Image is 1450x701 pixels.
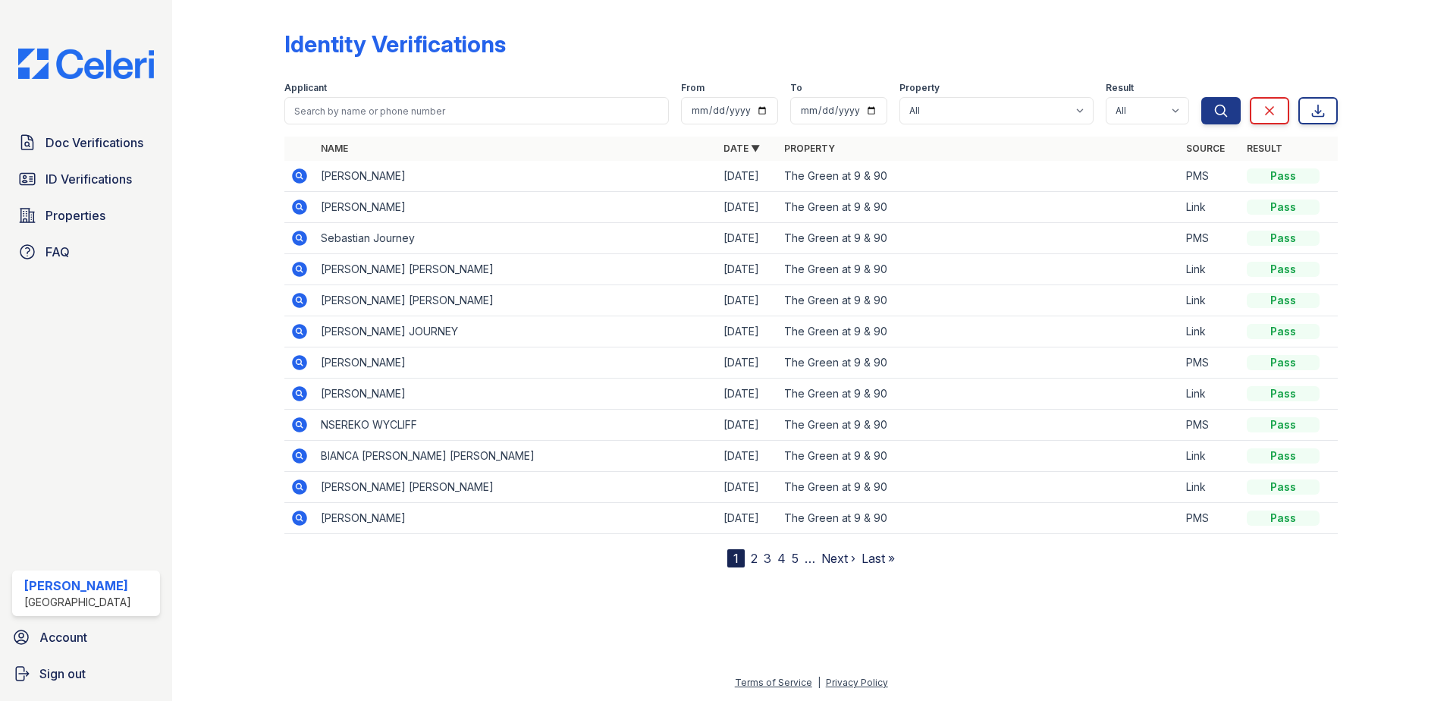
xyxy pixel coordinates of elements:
div: [PERSON_NAME] [24,577,131,595]
td: [PERSON_NAME] [315,347,717,379]
span: FAQ [46,243,70,261]
td: [DATE] [717,192,778,223]
td: The Green at 9 & 90 [778,472,1181,503]
a: 3 [764,551,771,566]
a: Date ▼ [723,143,760,154]
td: The Green at 9 & 90 [778,192,1181,223]
div: | [818,677,821,688]
div: Pass [1247,324,1320,339]
div: 1 [727,549,745,567]
a: Terms of Service [735,677,812,688]
td: The Green at 9 & 90 [778,161,1181,192]
td: [DATE] [717,254,778,285]
td: The Green at 9 & 90 [778,503,1181,534]
td: [PERSON_NAME] [PERSON_NAME] [315,254,717,285]
label: Result [1106,82,1134,94]
a: Privacy Policy [826,677,888,688]
td: The Green at 9 & 90 [778,223,1181,254]
td: [DATE] [717,347,778,379]
td: Link [1180,285,1241,316]
td: Link [1180,316,1241,347]
td: PMS [1180,161,1241,192]
td: [PERSON_NAME] [315,192,717,223]
td: [PERSON_NAME] [315,161,717,192]
td: [DATE] [717,472,778,503]
td: NSEREKO WYCLIFF [315,410,717,441]
td: The Green at 9 & 90 [778,347,1181,379]
td: PMS [1180,503,1241,534]
div: Pass [1247,417,1320,432]
a: 4 [777,551,786,566]
a: Name [321,143,348,154]
td: [DATE] [717,161,778,192]
td: Link [1180,441,1241,472]
a: Last » [862,551,895,566]
td: The Green at 9 & 90 [778,441,1181,472]
label: Property [899,82,940,94]
td: Link [1180,254,1241,285]
td: Link [1180,379,1241,410]
a: Source [1186,143,1225,154]
td: [PERSON_NAME] [PERSON_NAME] [315,285,717,316]
td: [PERSON_NAME] [315,379,717,410]
span: Sign out [39,665,86,683]
td: The Green at 9 & 90 [778,316,1181,347]
span: ID Verifications [46,170,132,188]
td: PMS [1180,347,1241,379]
label: From [681,82,705,94]
span: … [805,549,815,567]
td: Link [1180,472,1241,503]
a: Properties [12,200,160,231]
div: Pass [1247,293,1320,308]
a: Account [6,622,166,652]
div: Pass [1247,355,1320,370]
div: Pass [1247,511,1320,526]
td: The Green at 9 & 90 [778,410,1181,441]
a: Doc Verifications [12,127,160,158]
a: ID Verifications [12,164,160,194]
a: 5 [792,551,799,566]
a: FAQ [12,237,160,267]
td: [PERSON_NAME] [315,503,717,534]
td: The Green at 9 & 90 [778,254,1181,285]
td: PMS [1180,410,1241,441]
span: Properties [46,206,105,225]
div: Pass [1247,231,1320,246]
input: Search by name or phone number [284,97,669,124]
span: Doc Verifications [46,134,143,152]
td: The Green at 9 & 90 [778,285,1181,316]
td: Sebastian Journey [315,223,717,254]
a: 2 [751,551,758,566]
div: Pass [1247,262,1320,277]
div: Pass [1247,386,1320,401]
td: [DATE] [717,316,778,347]
label: Applicant [284,82,327,94]
td: [PERSON_NAME] JOURNEY [315,316,717,347]
div: Pass [1247,168,1320,184]
div: Pass [1247,200,1320,215]
a: Next › [821,551,855,566]
td: [DATE] [717,285,778,316]
td: [DATE] [717,379,778,410]
div: Identity Verifications [284,30,506,58]
td: BIANCA [PERSON_NAME] [PERSON_NAME] [315,441,717,472]
td: [DATE] [717,503,778,534]
td: The Green at 9 & 90 [778,379,1181,410]
a: Sign out [6,659,166,689]
td: [PERSON_NAME] [PERSON_NAME] [315,472,717,503]
td: PMS [1180,223,1241,254]
a: Property [784,143,835,154]
td: Link [1180,192,1241,223]
div: Pass [1247,479,1320,495]
td: [DATE] [717,441,778,472]
img: CE_Logo_Blue-a8612792a0a2168367f1c8372b55b34899dd931a85d93a1a3d3e32e68fde9ad4.png [6,49,166,79]
div: [GEOGRAPHIC_DATA] [24,595,131,610]
a: Result [1247,143,1282,154]
div: Pass [1247,448,1320,464]
td: [DATE] [717,410,778,441]
label: To [790,82,802,94]
td: [DATE] [717,223,778,254]
span: Account [39,628,87,646]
